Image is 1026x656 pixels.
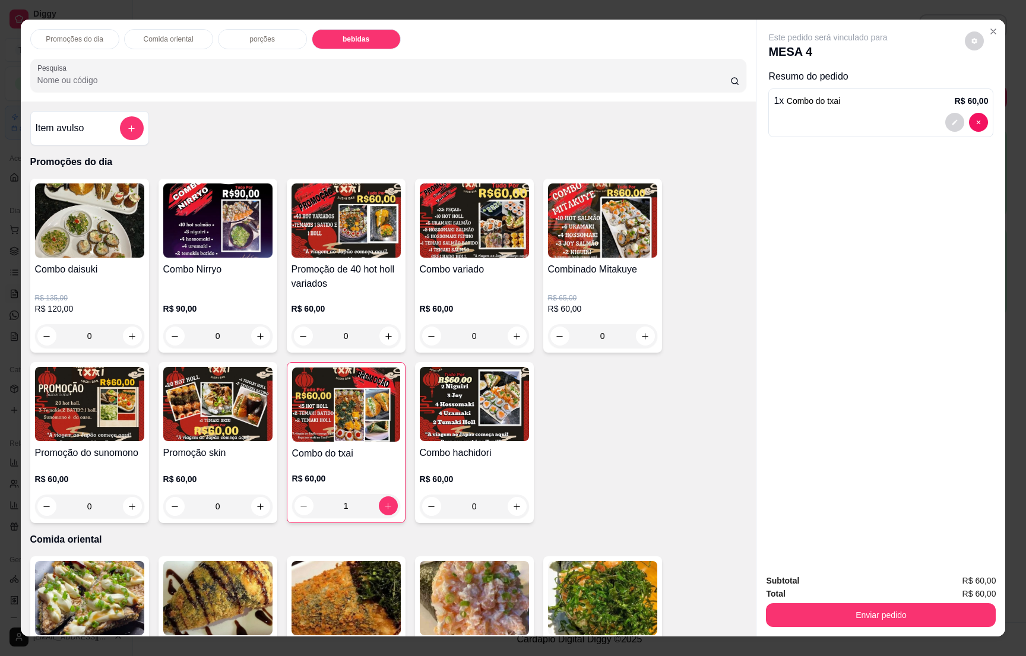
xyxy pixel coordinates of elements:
span: R$ 60,00 [962,587,996,600]
button: decrease-product-quantity [37,327,56,346]
button: decrease-product-quantity [166,497,185,516]
button: increase-product-quantity [251,497,270,516]
p: 1 x [774,94,840,108]
button: Close [984,22,1003,41]
p: R$ 60,00 [955,95,989,107]
p: Promoções do dia [46,34,103,44]
img: product-image [548,561,657,635]
p: Comida oriental [144,34,194,44]
img: product-image [420,561,529,635]
button: decrease-product-quantity [969,113,988,132]
p: R$ 60,00 [163,473,273,485]
button: increase-product-quantity [379,327,398,346]
p: Promoções do dia [30,155,747,169]
p: Este pedido será vinculado para [768,31,887,43]
p: porções [249,34,275,44]
h4: Item avulso [36,121,84,135]
img: product-image [163,183,273,258]
p: MESA 4 [768,43,887,60]
label: Pesquisa [37,63,71,73]
img: product-image [548,183,657,258]
h4: Combo variado [420,262,529,277]
img: product-image [292,561,401,635]
h4: Combinado Mitakuye [548,262,657,277]
p: R$ 135,00 [35,293,144,303]
button: decrease-product-quantity [422,497,441,516]
img: product-image [35,367,144,441]
h4: Promoção skin [163,446,273,460]
button: Enviar pedido [766,603,996,627]
input: Pesquisa [37,74,730,86]
button: decrease-product-quantity [550,327,569,346]
p: R$ 60,00 [292,473,400,484]
button: increase-product-quantity [508,497,527,516]
button: increase-product-quantity [508,327,527,346]
p: R$ 90,00 [163,303,273,315]
img: product-image [292,183,401,258]
img: product-image [35,561,144,635]
p: Resumo do pedido [768,69,993,84]
strong: Total [766,589,785,598]
p: R$ 60,00 [420,473,529,485]
button: decrease-product-quantity [965,31,984,50]
img: product-image [420,183,529,258]
button: decrease-product-quantity [37,497,56,516]
p: R$ 120,00 [35,303,144,315]
span: R$ 60,00 [962,574,996,587]
button: decrease-product-quantity [422,327,441,346]
img: product-image [35,183,144,258]
button: increase-product-quantity [123,327,142,346]
button: increase-product-quantity [251,327,270,346]
button: increase-product-quantity [123,497,142,516]
button: decrease-product-quantity [945,113,964,132]
h4: Combo Nirryo [163,262,273,277]
h4: Combo hachidori [420,446,529,460]
p: R$ 60,00 [420,303,529,315]
button: decrease-product-quantity [166,327,185,346]
p: R$ 60,00 [548,303,657,315]
strong: Subtotal [766,576,799,585]
span: Combo do txai [787,96,840,106]
button: increase-product-quantity [636,327,655,346]
h4: Combo daisuki [35,262,144,277]
img: product-image [292,367,400,442]
button: decrease-product-quantity [294,327,313,346]
p: R$ 60,00 [292,303,401,315]
p: bebidas [343,34,369,44]
button: add-separate-item [120,116,144,140]
h4: Promoção do sunomono [35,446,144,460]
p: Comida oriental [30,533,747,547]
p: R$ 60,00 [35,473,144,485]
button: decrease-product-quantity [294,496,313,515]
p: R$ 65,00 [548,293,657,303]
img: product-image [163,367,273,441]
h4: Promoção de 40 hot holl variados [292,262,401,291]
h4: Combo do txai [292,446,400,461]
button: increase-product-quantity [379,496,398,515]
img: product-image [420,367,529,441]
img: product-image [163,561,273,635]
